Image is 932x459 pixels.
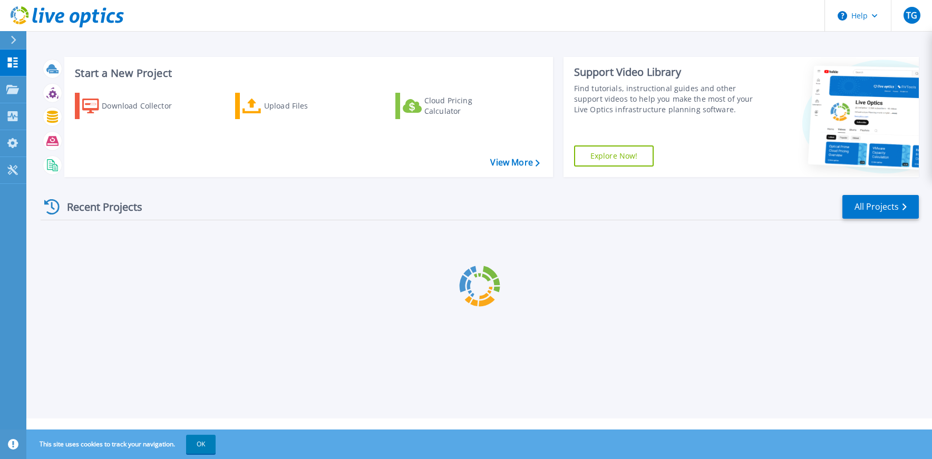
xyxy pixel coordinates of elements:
div: Cloud Pricing Calculator [424,95,509,116]
span: This site uses cookies to track your navigation. [29,435,216,454]
div: Download Collector [102,95,186,116]
div: Upload Files [264,95,348,116]
a: Cloud Pricing Calculator [395,93,513,119]
div: Recent Projects [41,194,157,220]
span: TG [906,11,917,19]
a: Download Collector [75,93,192,119]
a: Upload Files [235,93,353,119]
div: Find tutorials, instructional guides and other support videos to help you make the most of your L... [574,83,754,115]
button: OK [186,435,216,454]
a: All Projects [842,195,919,219]
a: Explore Now! [574,145,654,167]
div: Support Video Library [574,65,754,79]
a: View More [490,158,539,168]
h3: Start a New Project [75,67,539,79]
